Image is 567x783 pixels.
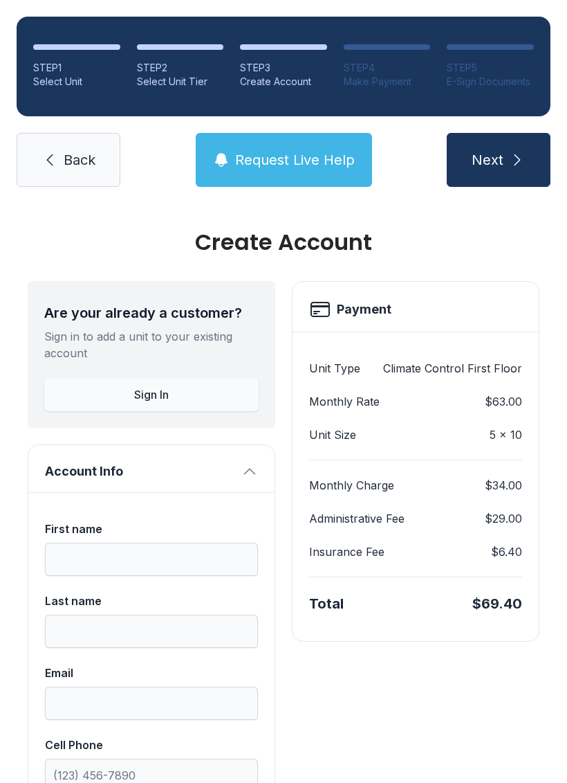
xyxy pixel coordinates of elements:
div: Last name [45,593,258,609]
div: STEP 1 [33,61,120,75]
span: Account Info [45,462,236,481]
div: Create Account [28,231,539,253]
dt: Administrative Fee [309,510,405,527]
dt: Monthly Rate [309,393,380,410]
dd: $6.40 [491,543,522,560]
input: First name [45,543,258,576]
span: Request Live Help [235,150,355,170]
dd: $63.00 [485,393,522,410]
input: Email [45,687,258,720]
div: Create Account [240,75,327,89]
div: Make Payment [344,75,431,89]
dt: Unit Type [309,360,360,377]
button: Account Info [28,445,275,492]
div: First name [45,521,258,537]
span: Next [472,150,503,170]
div: STEP 2 [137,61,224,75]
dd: Climate Control First Floor [383,360,522,377]
div: STEP 5 [447,61,534,75]
dd: $34.00 [485,477,522,494]
div: Email [45,665,258,681]
h2: Payment [337,300,391,319]
dt: Unit Size [309,426,356,443]
div: $69.40 [472,594,522,613]
div: Select Unit Tier [137,75,224,89]
input: Last name [45,615,258,648]
span: Back [64,150,95,170]
div: E-Sign Documents [447,75,534,89]
span: Sign In [134,386,169,403]
dd: 5 x 10 [490,426,522,443]
div: Select Unit [33,75,120,89]
div: STEP 3 [240,61,327,75]
dt: Insurance Fee [309,543,384,560]
div: Cell Phone [45,737,258,753]
div: STEP 4 [344,61,431,75]
dd: $29.00 [485,510,522,527]
div: Are your already a customer? [44,303,259,323]
div: Total [309,594,344,613]
div: Sign in to add a unit to your existing account [44,328,259,361]
dt: Monthly Charge [309,477,394,494]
